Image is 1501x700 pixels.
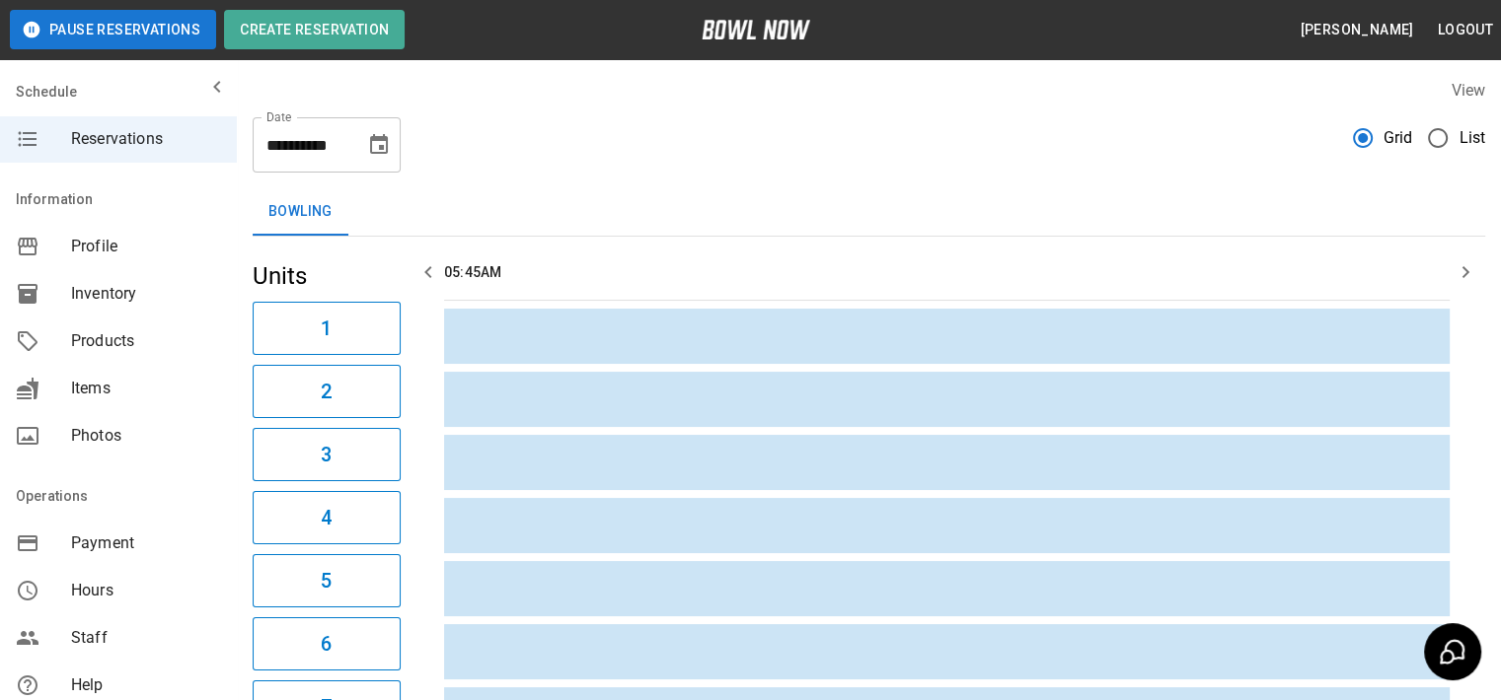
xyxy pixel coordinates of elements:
h6: 2 [321,376,332,407]
button: 5 [253,554,401,607]
div: inventory tabs [253,188,1485,236]
span: Photos [71,424,221,448]
img: logo [702,20,810,39]
h6: 6 [321,628,332,660]
h6: 4 [321,502,332,533]
span: Grid [1384,126,1413,150]
span: Items [71,377,221,400]
span: Staff [71,626,221,650]
button: Bowling [253,188,348,236]
h6: 1 [321,313,332,344]
span: Reservations [71,127,221,151]
span: Profile [71,235,221,258]
h5: Units [253,260,401,292]
button: [PERSON_NAME] [1292,12,1421,48]
button: Create Reservation [224,10,405,49]
button: Logout [1430,12,1501,48]
span: Help [71,673,221,697]
button: 4 [253,491,401,544]
h6: 3 [321,439,332,470]
button: 3 [253,428,401,481]
button: Pause Reservations [10,10,216,49]
span: Inventory [71,282,221,306]
span: Payment [71,531,221,555]
th: 05:45AM [444,245,1450,301]
h6: 5 [321,565,332,596]
span: Hours [71,579,221,602]
button: Choose date, selected date is Sep 8, 2025 [359,125,399,165]
button: 2 [253,365,401,418]
span: Products [71,329,221,353]
span: List [1459,126,1485,150]
button: 1 [253,302,401,355]
label: View [1451,81,1485,100]
button: 6 [253,617,401,670]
